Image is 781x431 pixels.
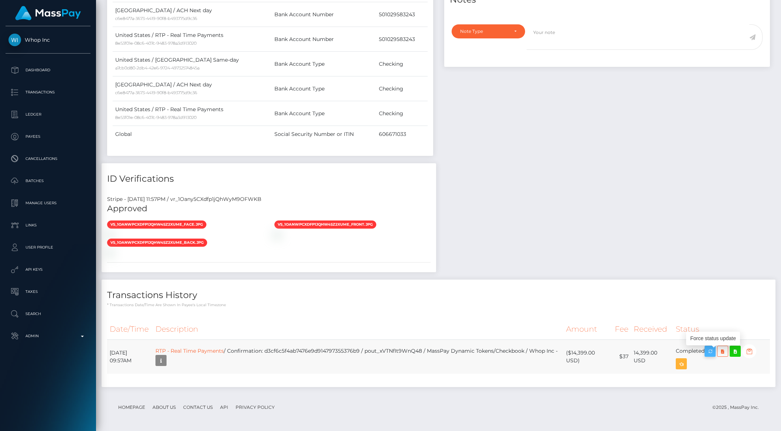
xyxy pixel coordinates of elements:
a: Transactions [6,83,90,102]
p: Ledger [8,109,88,120]
img: MassPay Logo [15,6,81,20]
a: RTP - Real Time Payments [155,348,224,354]
button: Note Type [452,24,525,38]
p: User Profile [8,242,88,253]
td: United States / [GEOGRAPHIC_DATA] Same-day [113,52,272,76]
div: © 2025 , MassPay Inc. [712,403,764,411]
td: [GEOGRAPHIC_DATA] / ACH Next day [113,76,272,101]
td: 14,399.00 USD [631,339,673,374]
td: Global [113,126,272,143]
a: Privacy Policy [233,401,278,413]
td: Bank Account Type [272,52,376,76]
td: United States / RTP - Real Time Payments [113,27,272,52]
a: Ledger [6,105,90,124]
td: Checking [376,76,427,101]
p: Links [8,220,88,231]
a: API Keys [6,260,90,279]
p: * Transactions date/time are shown in payee's local timezone [107,302,770,308]
td: Completed [673,339,770,374]
td: ($14,399.00 USD) [564,339,612,374]
div: Force status update [686,332,740,345]
p: Payees [8,131,88,142]
small: a7cb0d80-2db4-42e6-9724-49732574845a [115,65,199,71]
span: vs_1OanwPCXdfp1jQhW4sz2XUme_front.jpg [274,220,376,229]
a: API [217,401,231,413]
td: Checking [376,101,427,126]
td: United States / RTP - Real Time Payments [113,101,272,126]
a: Batches [6,172,90,190]
th: Received [631,319,673,339]
td: Bank Account Type [272,101,376,126]
th: Status [673,319,770,339]
small: 8e53f01e-08c6-407c-9483-978a3d913020 [115,115,196,120]
img: vr_1Oany5CXdfp1jQhWyM9OFWKBfile_1OanxXCXdfp1jQhWzjiVHoAO [107,250,113,256]
td: Bank Account Number [272,27,376,52]
img: Whop Inc [8,34,21,46]
p: Cancellations [8,153,88,164]
div: Note Type [460,28,508,34]
p: Transactions [8,87,88,98]
td: Checking [376,52,427,76]
p: Manage Users [8,198,88,209]
a: Cancellations [6,150,90,168]
img: vr_1Oany5CXdfp1jQhWyM9OFWKBfile_1OanxICXdfp1jQhWCyXEz7pl [274,232,280,237]
p: Batches [8,175,88,187]
p: Dashboard [8,65,88,76]
td: 501029583243 [376,27,427,52]
th: Description [153,319,564,339]
span: vs_1OanwPCXdfp1jQhW4sz2XUme_back.jpg [107,239,207,247]
td: $37 [612,339,631,374]
p: Admin [8,331,88,342]
td: Social Security Number or ITIN [272,126,376,143]
p: Search [8,308,88,319]
a: Homepage [115,401,148,413]
div: Stripe - [DATE] 11:57PM / vr_1Oany5CXdfp1jQhWyM9OFWKB [102,195,436,203]
a: Payees [6,127,90,146]
a: User Profile [6,238,90,257]
td: Bank Account Number [272,2,376,27]
a: Contact Us [180,401,216,413]
th: Fee [612,319,631,339]
td: 501029583243 [376,2,427,27]
a: Manage Users [6,194,90,212]
a: Search [6,305,90,323]
td: Bank Account Type [272,76,376,101]
h4: ID Verifications [107,172,431,185]
small: 8e53f01e-08c6-407c-9483-978a3d913020 [115,41,196,46]
h4: Transactions History [107,289,770,302]
th: Date/Time [107,319,153,339]
a: Links [6,216,90,235]
p: API Keys [8,264,88,275]
td: [DATE] 09:57AM [107,339,153,374]
th: Amount [564,319,612,339]
small: c6e8477a-3673-4419-90f8-b493775d9c36 [115,16,197,21]
a: About Us [150,401,179,413]
span: Whop Inc [6,37,90,43]
img: vr_1Oany5CXdfp1jQhWyM9OFWKBfile_1OanxzCXdfp1jQhWctvkLjch [107,232,113,237]
td: / Confirmation: d3cf6c5f4ab7476e9d914797355376b9 / pout_xVTNfIt9WnQ48 / MassPay Dynamic Tokens/Ch... [153,339,564,374]
a: Taxes [6,283,90,301]
span: vs_1OanwPCXdfp1jQhW4sz2XUme_face.jpg [107,220,206,229]
td: [GEOGRAPHIC_DATA] / ACH Next day [113,2,272,27]
td: 606671033 [376,126,427,143]
h5: Approved [107,203,431,215]
small: c6e8477a-3673-4419-90f8-b493775d9c36 [115,90,197,95]
a: Dashboard [6,61,90,79]
a: Admin [6,327,90,345]
p: Taxes [8,286,88,297]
